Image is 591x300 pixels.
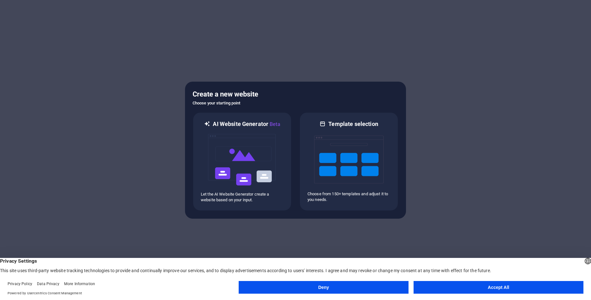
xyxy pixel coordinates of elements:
div: AI Website GeneratorBetaaiLet the AI Website Generator create a website based on your input. [193,112,292,211]
p: Let the AI Website Generator create a website based on your input. [201,191,284,203]
h6: AI Website Generator [213,120,280,128]
div: Template selectionChoose from 150+ templates and adjust it to you needs. [299,112,398,211]
h6: Choose your starting point [193,99,398,107]
img: ai [207,128,277,191]
h6: Template selection [328,120,378,128]
p: Choose from 150+ templates and adjust it to you needs. [307,191,390,203]
span: Beta [268,121,280,127]
h5: Create a new website [193,89,398,99]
